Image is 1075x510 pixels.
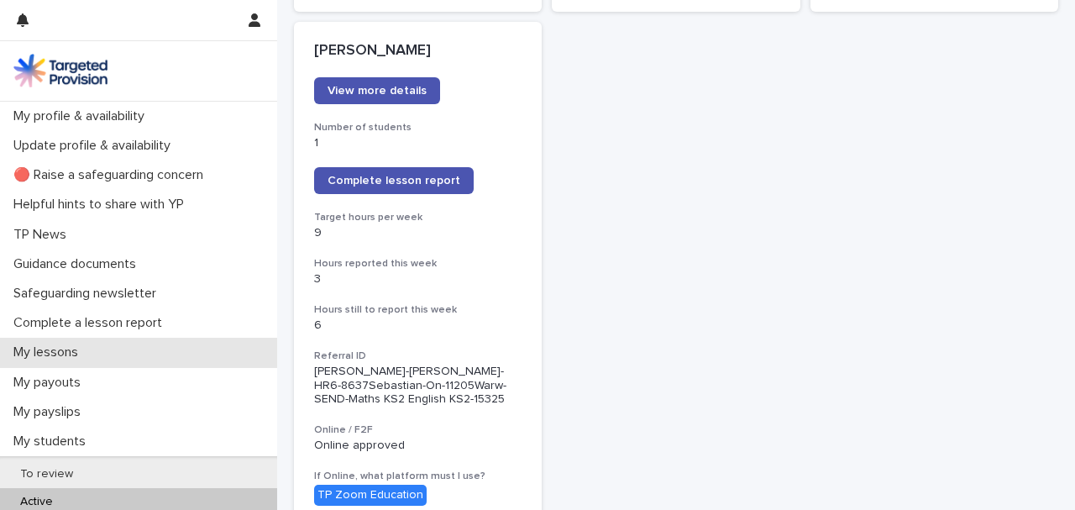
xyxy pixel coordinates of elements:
[7,167,217,183] p: 🔴 Raise a safeguarding concern
[314,42,522,60] p: [PERSON_NAME]
[7,467,87,481] p: To review
[314,470,522,483] h3: If Online, what platform must I use?
[7,227,80,243] p: TP News
[7,108,158,124] p: My profile & availability
[314,272,522,287] p: 3
[7,495,66,509] p: Active
[314,167,474,194] a: Complete lesson report
[314,226,522,240] p: 9
[7,138,184,154] p: Update profile & availability
[7,286,170,302] p: Safeguarding newsletter
[314,121,522,134] h3: Number of students
[314,318,522,333] p: 6
[328,175,460,187] span: Complete lesson report
[314,365,522,407] p: [PERSON_NAME]-[PERSON_NAME]-HR6-8637Sebastian-On-11205Warw-SEND-Maths KS2 English KS2-15325
[314,211,522,224] h3: Target hours per week
[7,315,176,331] p: Complete a lesson report
[314,136,522,150] p: 1
[13,54,107,87] img: M5nRWzHhSzIhMunXDL62
[314,439,522,453] p: Online approved
[7,197,197,213] p: Helpful hints to share with YP
[314,423,522,437] h3: Online / F2F
[7,434,99,450] p: My students
[314,257,522,271] h3: Hours reported this week
[314,350,522,363] h3: Referral ID
[7,375,94,391] p: My payouts
[314,77,440,104] a: View more details
[314,303,522,317] h3: Hours still to report this week
[328,85,427,97] span: View more details
[7,256,149,272] p: Guidance documents
[7,344,92,360] p: My lessons
[7,404,94,420] p: My payslips
[314,485,427,506] div: TP Zoom Education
